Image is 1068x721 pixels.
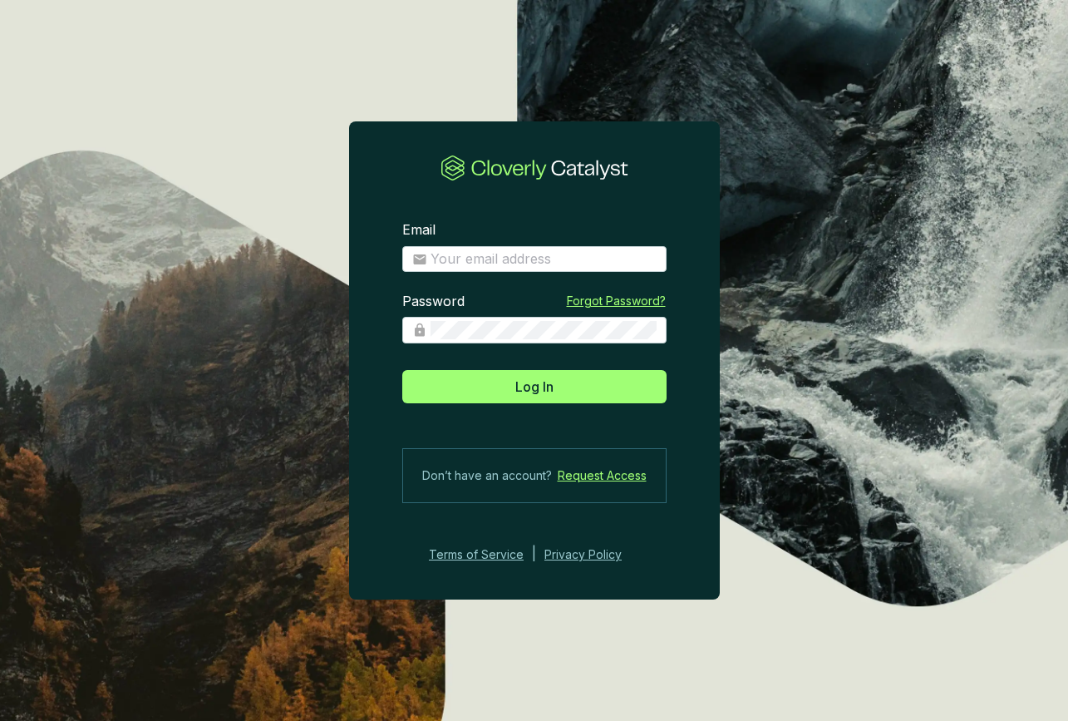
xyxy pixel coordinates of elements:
a: Privacy Policy [544,545,644,565]
a: Request Access [558,466,647,486]
span: Log In [515,377,554,397]
div: | [532,545,536,565]
span: Don’t have an account? [422,466,552,486]
a: Forgot Password? [567,293,666,309]
input: Email [431,250,657,269]
label: Password [402,293,465,311]
label: Email [402,221,436,240]
a: Terms of Service [424,545,524,565]
button: Log In [402,370,667,403]
input: Password [431,321,657,339]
